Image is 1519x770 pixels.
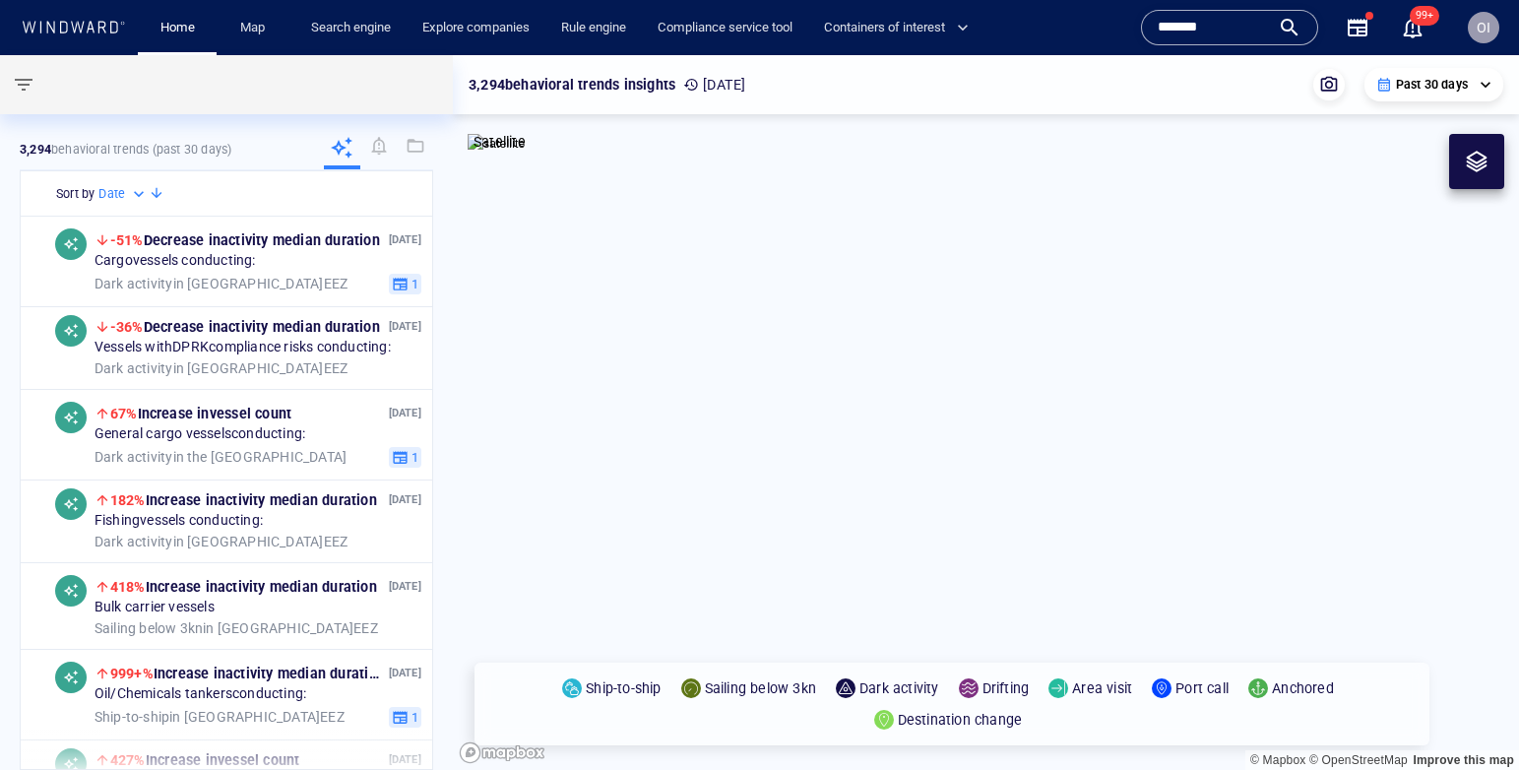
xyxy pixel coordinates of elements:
p: Sailing below 3kn [705,676,816,700]
span: Increase in activity median duration [110,492,377,508]
span: 999+% [110,666,154,681]
span: Cargo vessels conducting: [95,252,256,270]
p: Destination change [898,708,1023,732]
span: Decrease in activity median duration [110,319,380,335]
h6: Sort by [56,184,95,204]
a: Explore companies [414,11,538,45]
a: Mapbox [1250,753,1305,767]
span: OI [1477,20,1490,35]
span: in [GEOGRAPHIC_DATA] EEZ [95,275,348,292]
p: [DATE] [389,577,421,596]
button: Containers of interest [816,11,985,45]
span: Containers of interest [824,17,969,39]
button: Map [224,11,287,45]
span: 1 [409,708,418,726]
span: Dark activity [95,533,173,548]
span: Dark activity [95,275,173,290]
span: Decrease in activity median duration [110,232,380,248]
span: Vessels with DPRK compliance risks conducting: [95,339,391,356]
canvas: Map [453,55,1519,770]
span: -51% [110,232,144,248]
button: OI [1464,8,1503,47]
span: Sailing below 3kn [95,619,203,635]
p: 3,294 behavioral trends insights [469,73,675,96]
p: [DATE] [683,73,745,96]
p: [DATE] [389,490,421,509]
span: in the [GEOGRAPHIC_DATA] [95,448,347,466]
p: [DATE] [389,230,421,249]
span: Bulk carrier vessels [95,599,215,616]
span: Increase in vessel count [110,406,291,421]
span: Increase in activity median duration [110,666,385,681]
span: in [GEOGRAPHIC_DATA] EEZ [95,619,378,637]
button: Home [146,11,209,45]
p: Port call [1175,676,1229,700]
div: Past 30 days [1376,76,1491,94]
span: Oil/Chemicals tankers conducting: [95,685,306,703]
h6: Date [98,184,125,204]
span: General cargo vessels conducting: [95,425,305,443]
span: Fishing vessels conducting: [95,512,263,530]
span: 1 [409,448,418,466]
div: Date [98,184,149,204]
span: in [GEOGRAPHIC_DATA] EEZ [95,359,348,377]
span: Increase in activity median duration [110,579,377,595]
button: 1 [389,273,421,294]
span: Dark activity [95,448,173,464]
a: Home [153,11,203,45]
p: behavioral trends (Past 30 days) [20,141,231,159]
p: Drifting [982,676,1030,700]
p: Dark activity [859,676,939,700]
button: 1 [389,706,421,728]
span: 99+ [1410,6,1439,26]
span: 418% [110,579,146,595]
a: Search engine [303,11,399,45]
p: [DATE] [389,664,421,682]
span: -36% [110,319,144,335]
p: [DATE] [389,317,421,336]
span: Ship-to-ship [95,708,169,724]
a: Map feedback [1413,753,1514,767]
a: Compliance service tool [650,11,800,45]
a: Map [232,11,280,45]
span: in [GEOGRAPHIC_DATA] EEZ [95,708,345,726]
span: 67% [110,406,138,421]
span: Dark activity [95,359,173,375]
p: Satellite [474,130,526,154]
p: [DATE] [389,404,421,422]
p: Ship-to-ship [586,676,661,700]
iframe: Chat [1435,681,1504,755]
span: in [GEOGRAPHIC_DATA] EEZ [95,533,348,550]
span: 1 [409,275,418,292]
div: Notification center [1401,16,1424,39]
a: Mapbox logo [459,741,545,764]
strong: 3,294 [20,142,51,157]
button: 1 [389,446,421,468]
p: Anchored [1272,676,1334,700]
p: Past 30 days [1396,76,1468,94]
button: 99+ [1401,16,1424,39]
a: Rule engine [553,11,634,45]
a: OpenStreetMap [1309,753,1408,767]
span: 182% [110,492,146,508]
img: satellite [468,134,526,154]
p: Area visit [1072,676,1132,700]
a: 99+ [1397,12,1428,43]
